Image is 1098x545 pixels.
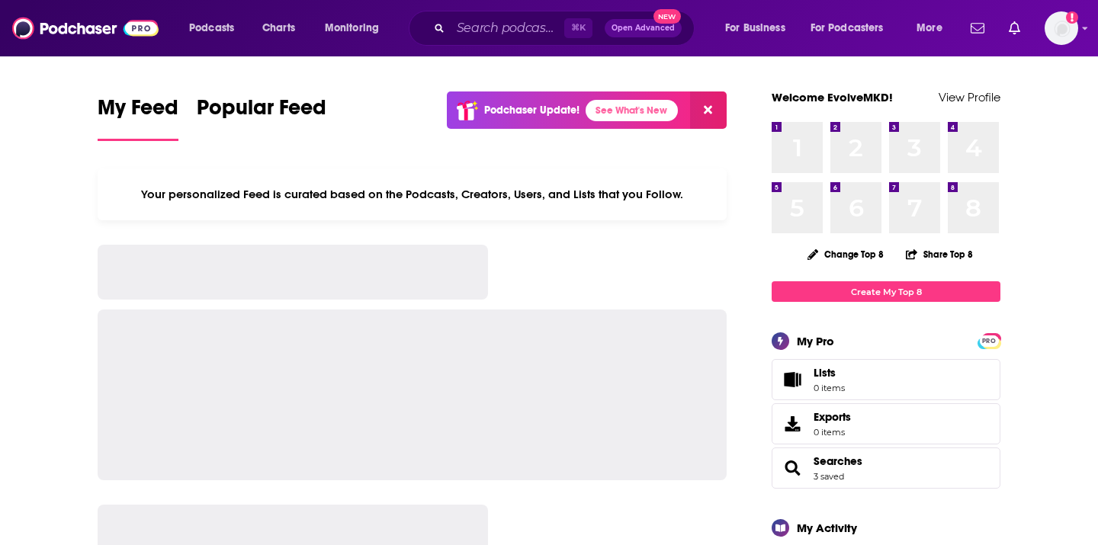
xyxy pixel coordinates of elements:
[586,100,678,121] a: See What's New
[423,11,709,46] div: Search podcasts, credits, & more...
[197,95,326,130] span: Popular Feed
[980,335,998,346] a: PRO
[797,334,834,348] div: My Pro
[801,16,906,40] button: open menu
[197,95,326,141] a: Popular Feed
[772,403,1000,444] a: Exports
[1045,11,1078,45] img: User Profile
[1045,11,1078,45] span: Logged in as EvolveMKD
[814,427,851,438] span: 0 items
[612,24,675,32] span: Open Advanced
[484,104,579,117] p: Podchaser Update!
[262,18,295,39] span: Charts
[314,16,399,40] button: open menu
[814,383,845,393] span: 0 items
[772,359,1000,400] a: Lists
[178,16,254,40] button: open menu
[1003,15,1026,41] a: Show notifications dropdown
[814,471,844,482] a: 3 saved
[965,15,990,41] a: Show notifications dropdown
[814,410,851,424] span: Exports
[325,18,379,39] span: Monitoring
[939,90,1000,104] a: View Profile
[811,18,884,39] span: For Podcasters
[653,9,681,24] span: New
[905,239,974,269] button: Share Top 8
[814,366,845,380] span: Lists
[98,95,178,141] a: My Feed
[980,335,998,347] span: PRO
[252,16,304,40] a: Charts
[772,90,893,104] a: Welcome EvolveMKD!
[189,18,234,39] span: Podcasts
[814,454,862,468] a: Searches
[98,95,178,130] span: My Feed
[605,19,682,37] button: Open AdvancedNew
[917,18,942,39] span: More
[1045,11,1078,45] button: Show profile menu
[714,16,804,40] button: open menu
[777,413,807,434] span: Exports
[98,168,727,220] div: Your personalized Feed is curated based on the Podcasts, Creators, Users, and Lists that you Follow.
[777,457,807,479] a: Searches
[12,14,159,43] img: Podchaser - Follow, Share and Rate Podcasts
[814,366,836,380] span: Lists
[1066,11,1078,24] svg: Add a profile image
[797,521,857,535] div: My Activity
[564,18,592,38] span: ⌘ K
[798,245,893,264] button: Change Top 8
[777,369,807,390] span: Lists
[451,16,564,40] input: Search podcasts, credits, & more...
[906,16,962,40] button: open menu
[725,18,785,39] span: For Business
[772,447,1000,489] span: Searches
[772,281,1000,302] a: Create My Top 8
